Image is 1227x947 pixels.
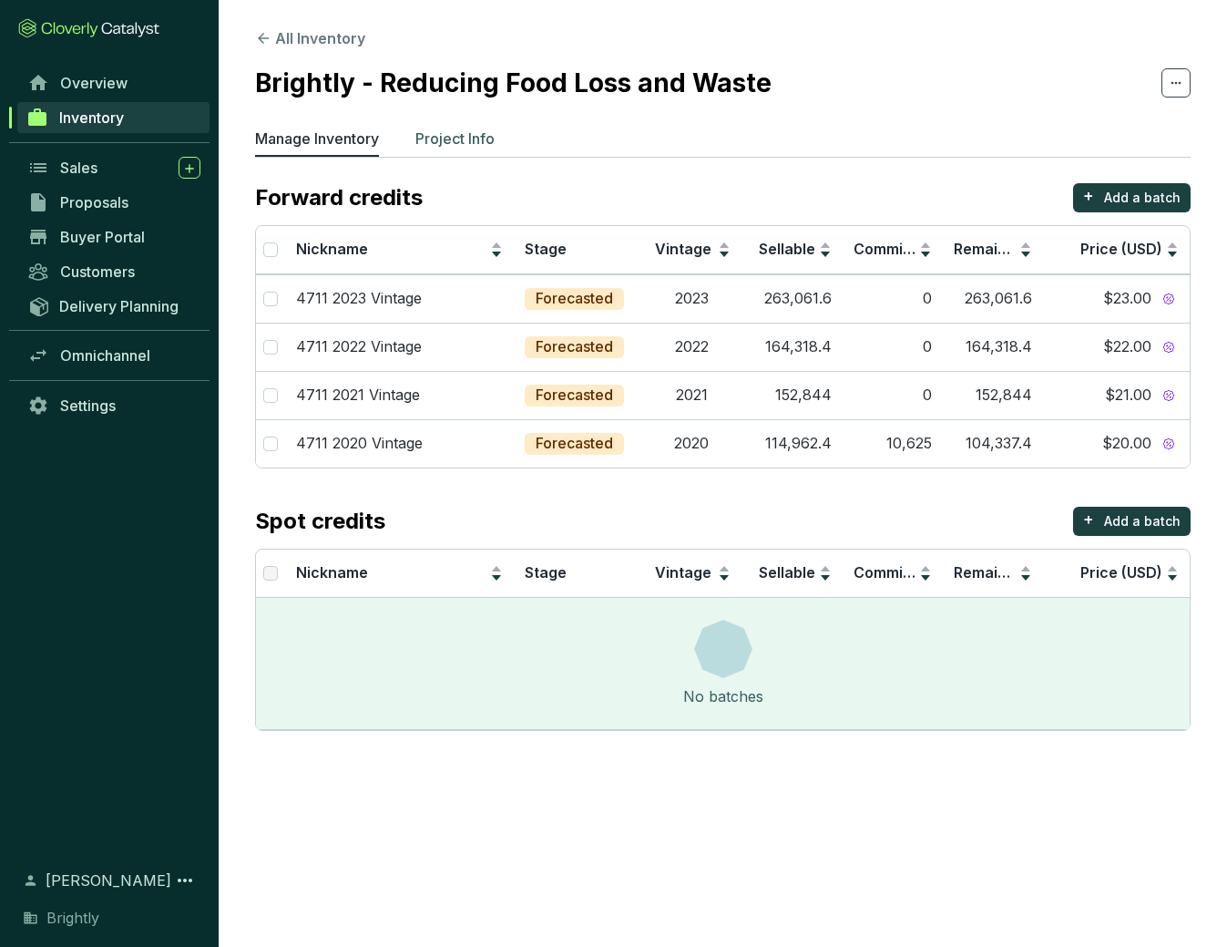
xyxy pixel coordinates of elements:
p: Project Info [415,128,495,149]
p: Spot credits [255,507,385,536]
td: 114,962.4 [741,419,842,468]
span: Nickname [296,240,368,258]
td: 152,844 [943,371,1043,419]
a: Delivery Planning [18,291,210,321]
span: Remaining [954,563,1028,582]
span: Vintage [655,240,711,258]
td: 263,061.6 [943,274,1043,323]
span: Price (USD) [1080,563,1162,582]
span: Stage [525,563,567,582]
span: Stage [525,240,567,258]
span: Sellable [759,563,815,582]
a: Overview [18,67,210,98]
span: Settings [60,396,116,415]
span: Overview [60,74,128,92]
p: Forecasted [536,434,613,454]
span: Vintage [655,563,711,582]
th: Stage [514,550,641,598]
span: [PERSON_NAME] [46,870,171,891]
p: + [1083,507,1094,532]
button: +Add a batch [1073,183,1191,212]
span: Proposals [60,193,128,211]
span: Nickname [296,563,368,582]
span: Buyer Portal [60,228,145,246]
th: Stage [514,226,641,274]
span: $21.00 [1105,386,1151,406]
a: Customers [18,256,210,287]
a: Inventory [17,102,210,133]
p: 4711 2021 Vintage [296,386,420,406]
h2: Brightly - Reducing Food Loss and Waste [255,64,772,102]
span: Sales [60,159,97,177]
span: Committed [854,563,932,582]
span: Inventory [59,108,124,127]
span: Sellable [759,240,815,258]
td: 0 [843,323,943,371]
span: $22.00 [1103,337,1151,357]
button: +Add a batch [1073,507,1191,536]
p: Manage Inventory [255,128,379,149]
p: Add a batch [1104,189,1181,207]
td: 2020 [641,419,741,468]
p: + [1083,183,1094,209]
p: Add a batch [1104,512,1181,530]
a: Proposals [18,187,210,218]
p: 4711 2023 Vintage [296,289,422,309]
span: Delivery Planning [59,297,179,315]
button: All Inventory [255,27,365,49]
span: Remaining [954,240,1028,258]
span: $23.00 [1103,289,1151,309]
p: 4711 2022 Vintage [296,337,422,357]
a: Buyer Portal [18,221,210,252]
span: Customers [60,262,135,281]
p: Forecasted [536,337,613,357]
div: No batches [683,685,763,707]
span: Price (USD) [1080,240,1162,258]
td: 0 [843,274,943,323]
p: Forecasted [536,386,613,406]
span: Omnichannel [60,346,150,365]
td: 2023 [641,274,741,323]
td: 2021 [641,371,741,419]
a: Settings [18,390,210,421]
td: 164,318.4 [741,323,842,371]
td: 2022 [641,323,741,371]
p: Forecasted [536,289,613,309]
td: 152,844 [741,371,842,419]
td: 10,625 [843,419,943,468]
td: 263,061.6 [741,274,842,323]
a: Sales [18,152,210,183]
td: 164,318.4 [943,323,1043,371]
p: Forward credits [255,183,423,212]
span: Committed [854,240,932,258]
span: Brightly [46,907,99,929]
td: 0 [843,371,943,419]
a: Omnichannel [18,340,210,371]
td: 104,337.4 [943,419,1043,468]
span: $20.00 [1102,434,1151,454]
p: 4711 2020 Vintage [296,434,423,454]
